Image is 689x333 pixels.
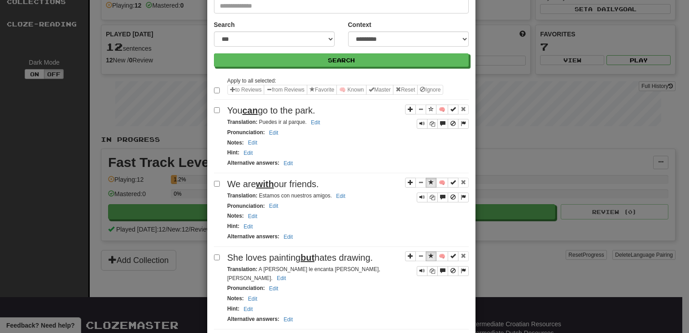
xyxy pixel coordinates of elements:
button: Edit [245,211,260,221]
div: Sentence controls [405,104,469,129]
button: Edit [241,222,256,232]
div: Sentence controls [417,193,469,202]
span: You go to the park. [227,105,315,115]
button: Edit [241,148,256,158]
label: Context [348,20,371,29]
strong: Hint : [227,223,240,229]
strong: Notes : [227,140,244,146]
strong: Pronunciation : [227,129,265,136]
div: Sentence controls [405,178,469,202]
button: Edit [281,315,296,324]
button: to Reviews [227,85,265,95]
strong: Translation : [227,193,257,199]
button: Edit [274,273,289,283]
span: We are our friends. [227,179,319,189]
strong: Pronunciation : [227,285,265,291]
strong: Translation : [227,266,257,272]
button: 🧠 Known [336,85,366,95]
u: with [256,179,274,189]
button: Search [214,53,469,67]
strong: Alternative answers : [227,233,279,240]
button: Favorite [307,85,337,95]
div: Sentence controls [417,266,469,276]
small: Estamos con nuestros amigos. [227,193,348,199]
small: Puedes ir al parque. [227,119,323,125]
button: 🧠 [436,251,448,261]
u: but [301,253,314,263]
button: 🧠 [436,105,448,114]
button: 🧠 [436,178,448,188]
strong: Notes : [227,295,244,302]
button: Edit [245,294,260,304]
small: A [PERSON_NAME] le encanta [PERSON_NAME], [PERSON_NAME]. [227,266,380,281]
button: Reset [393,85,418,95]
strong: Alternative answers : [227,160,279,166]
strong: Hint : [227,306,240,312]
button: Edit [333,191,348,201]
span: She loves painting hates drawing. [227,253,373,263]
button: Edit [281,158,296,168]
button: Edit [241,304,256,314]
strong: Pronunciation : [227,203,265,209]
button: Ignore [417,85,443,95]
div: Sentence controls [417,119,469,129]
div: Sentence controls [405,251,469,276]
button: Edit [266,128,281,138]
strong: Hint : [227,149,240,156]
u: can [242,105,257,115]
button: from Reviews [264,85,307,95]
div: Sentence options [227,85,444,95]
strong: Alternative answers : [227,316,279,322]
button: Edit [266,284,281,294]
button: Master [366,85,393,95]
strong: Notes : [227,213,244,219]
button: Edit [245,138,260,148]
button: Edit [308,118,323,127]
button: Edit [281,232,296,242]
small: Apply to all selected: [227,78,276,84]
button: Edit [266,201,281,211]
label: Search [214,20,235,29]
strong: Translation : [227,119,257,125]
